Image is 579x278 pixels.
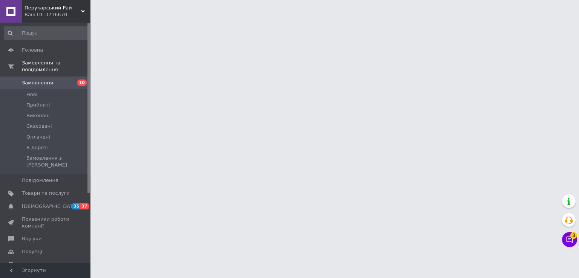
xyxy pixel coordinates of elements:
span: Відгуки [22,235,41,242]
span: Прийняті [26,102,50,108]
div: Ваш ID: 3716670 [25,11,90,18]
span: Виконані [26,112,50,119]
span: Перукарський Рай [25,5,81,11]
span: [DEMOGRAPHIC_DATA] [22,203,78,210]
input: Пошук [4,26,89,40]
span: 10 [77,79,87,86]
span: Нові [26,91,37,98]
span: 35 [72,203,80,209]
span: 3 [570,231,577,237]
span: Скасовані [26,123,52,130]
span: Покупці [22,248,42,255]
button: Чат з покупцем3 [562,232,577,247]
span: Оплачені [26,134,50,141]
span: Товари та послуги [22,190,70,197]
span: Повідомлення [22,177,58,184]
span: Замовлення з [PERSON_NAME] [26,155,88,168]
span: 37 [80,203,89,209]
span: Показники роботи компанії [22,216,70,229]
span: Замовлення та повідомлення [22,60,90,73]
span: Каталог ProSale [22,261,63,268]
span: Головна [22,47,43,53]
span: В дорозі [26,144,48,151]
span: Замовлення [22,79,53,86]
